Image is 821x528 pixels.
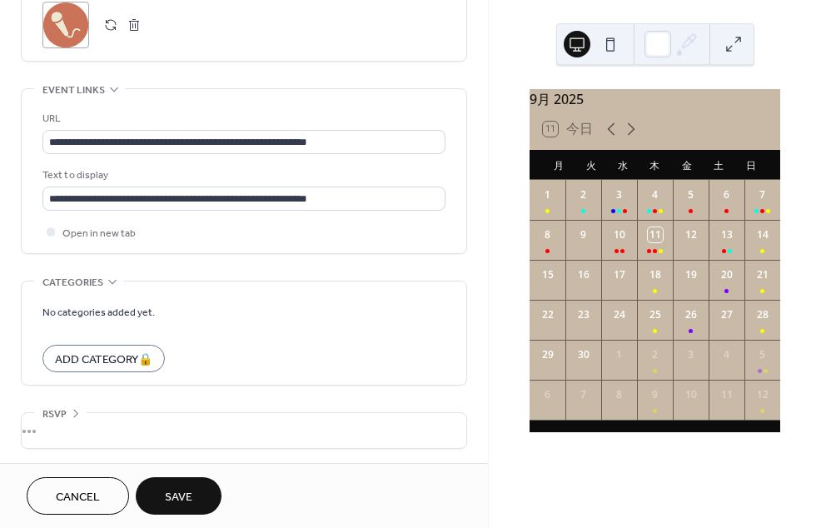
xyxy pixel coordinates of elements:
[540,307,555,322] div: 22
[540,187,555,202] div: 1
[576,387,591,402] div: 7
[42,110,442,127] div: URL
[576,227,591,242] div: 9
[607,150,639,180] div: 水
[648,387,663,402] div: 9
[719,387,734,402] div: 11
[62,225,136,242] span: Open in new tab
[719,187,734,202] div: 6
[165,489,192,506] span: Save
[648,187,663,202] div: 4
[27,477,129,515] button: Cancel
[703,150,734,180] div: 土
[576,347,591,362] div: 30
[719,307,734,322] div: 27
[612,307,627,322] div: 24
[719,347,734,362] div: 4
[755,347,770,362] div: 5
[648,267,663,282] div: 18
[671,150,703,180] div: 金
[540,227,555,242] div: 8
[22,413,466,448] div: •••
[540,267,555,282] div: 15
[639,150,670,180] div: 木
[575,150,606,180] div: 火
[719,267,734,282] div: 20
[684,307,699,322] div: 26
[612,227,627,242] div: 10
[755,227,770,242] div: 14
[576,307,591,322] div: 23
[684,267,699,282] div: 19
[612,187,627,202] div: 3
[684,187,699,202] div: 5
[648,227,663,242] div: 11
[684,227,699,242] div: 12
[530,89,780,109] div: 9月 2025
[684,387,699,402] div: 10
[648,347,663,362] div: 2
[543,150,575,180] div: 月
[755,387,770,402] div: 12
[42,274,103,291] span: Categories
[56,489,100,506] span: Cancel
[42,167,442,184] div: Text to display
[540,347,555,362] div: 29
[540,387,555,402] div: 6
[755,267,770,282] div: 21
[755,187,770,202] div: 7
[42,304,155,321] span: No categories added yet.
[684,347,699,362] div: 3
[612,347,627,362] div: 1
[42,82,105,99] span: Event links
[136,477,221,515] button: Save
[648,307,663,322] div: 25
[755,307,770,322] div: 28
[735,150,767,180] div: 日
[612,387,627,402] div: 8
[719,227,734,242] div: 13
[42,406,67,423] span: RSVP
[576,187,591,202] div: 2
[576,267,591,282] div: 16
[612,267,627,282] div: 17
[42,2,89,48] div: ;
